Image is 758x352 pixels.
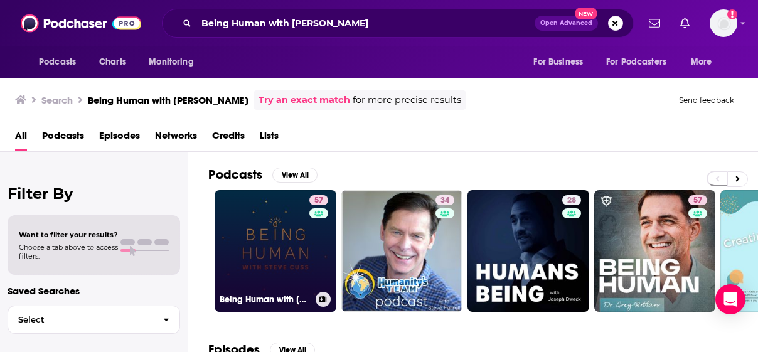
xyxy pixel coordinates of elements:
button: open menu [525,50,599,74]
span: 28 [567,195,576,207]
span: 57 [314,195,323,207]
a: 28 [467,190,589,312]
a: Episodes [99,125,140,151]
h2: Podcasts [208,167,262,183]
button: open menu [682,50,728,74]
span: 34 [440,195,449,207]
h3: Being Human with [PERSON_NAME] [220,294,311,305]
div: Open Intercom Messenger [715,284,745,314]
span: More [691,53,712,71]
p: Saved Searches [8,285,180,297]
svg: Add a profile image [727,9,737,19]
a: PodcastsView All [208,167,318,183]
span: New [575,8,597,19]
button: open menu [140,50,210,74]
a: Lists [260,125,279,151]
a: 34 [435,195,454,205]
a: Try an exact match [259,93,350,107]
input: Search podcasts, credits, & more... [196,13,535,33]
span: For Business [533,53,583,71]
h3: Being Human with [PERSON_NAME] [88,94,248,106]
a: Show notifications dropdown [675,13,695,34]
span: Charts [99,53,126,71]
h3: Search [41,94,73,106]
span: For Podcasters [606,53,666,71]
span: Want to filter your results? [19,230,118,239]
span: Open Advanced [540,20,592,26]
button: Select [8,306,180,334]
a: Credits [212,125,245,151]
a: 28 [562,195,581,205]
span: 57 [693,195,702,207]
span: Logged in as KTMSseat4 [710,9,737,37]
img: Podchaser - Follow, Share and Rate Podcasts [21,11,141,35]
span: for more precise results [353,93,461,107]
button: Send feedback [675,95,738,105]
button: open menu [30,50,92,74]
a: Charts [91,50,134,74]
span: Select [8,316,153,324]
button: open menu [598,50,685,74]
a: All [15,125,27,151]
button: Open AdvancedNew [535,16,598,31]
button: Show profile menu [710,9,737,37]
a: 57 [309,195,328,205]
img: User Profile [710,9,737,37]
h2: Filter By [8,184,180,203]
span: Choose a tab above to access filters. [19,243,118,260]
span: Monitoring [149,53,193,71]
a: Podcasts [42,125,84,151]
div: Search podcasts, credits, & more... [162,9,634,38]
a: 57Being Human with [PERSON_NAME] [215,190,336,312]
a: Show notifications dropdown [644,13,665,34]
a: Networks [155,125,197,151]
a: 57 [688,195,707,205]
span: Podcasts [39,53,76,71]
a: 34 [341,190,463,312]
button: View All [272,168,318,183]
a: 57 [594,190,716,312]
